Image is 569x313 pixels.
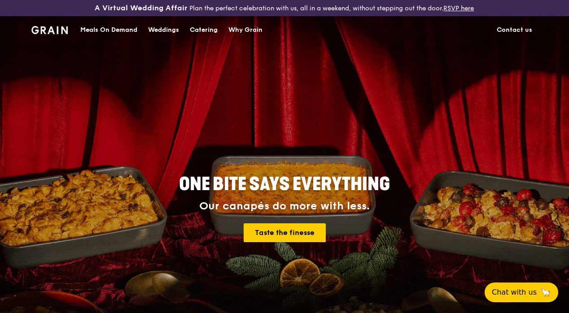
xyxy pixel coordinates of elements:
a: Catering [184,17,223,43]
span: ONE BITE SAYS EVERYTHING [179,174,390,195]
a: GrainGrain [31,16,68,43]
div: Catering [190,17,218,43]
a: Why Grain [223,17,268,43]
span: Chat with us [492,287,537,298]
div: Why Grain [228,17,263,43]
div: Plan the perfect celebration with us, all in a weekend, without stepping out the door. [95,4,474,13]
h3: A Virtual Wedding Affair [95,4,188,13]
a: Taste the finesse [244,223,326,242]
a: Weddings [143,17,184,43]
div: Our canapés do more with less. [123,200,446,213]
button: Chat with us🦙 [485,283,558,302]
div: Weddings [148,17,179,43]
a: RSVP here [443,4,474,12]
div: Meals On Demand [80,17,137,43]
span: 🦙 [540,287,551,298]
a: Contact us [491,17,538,43]
img: Grain [31,26,68,34]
